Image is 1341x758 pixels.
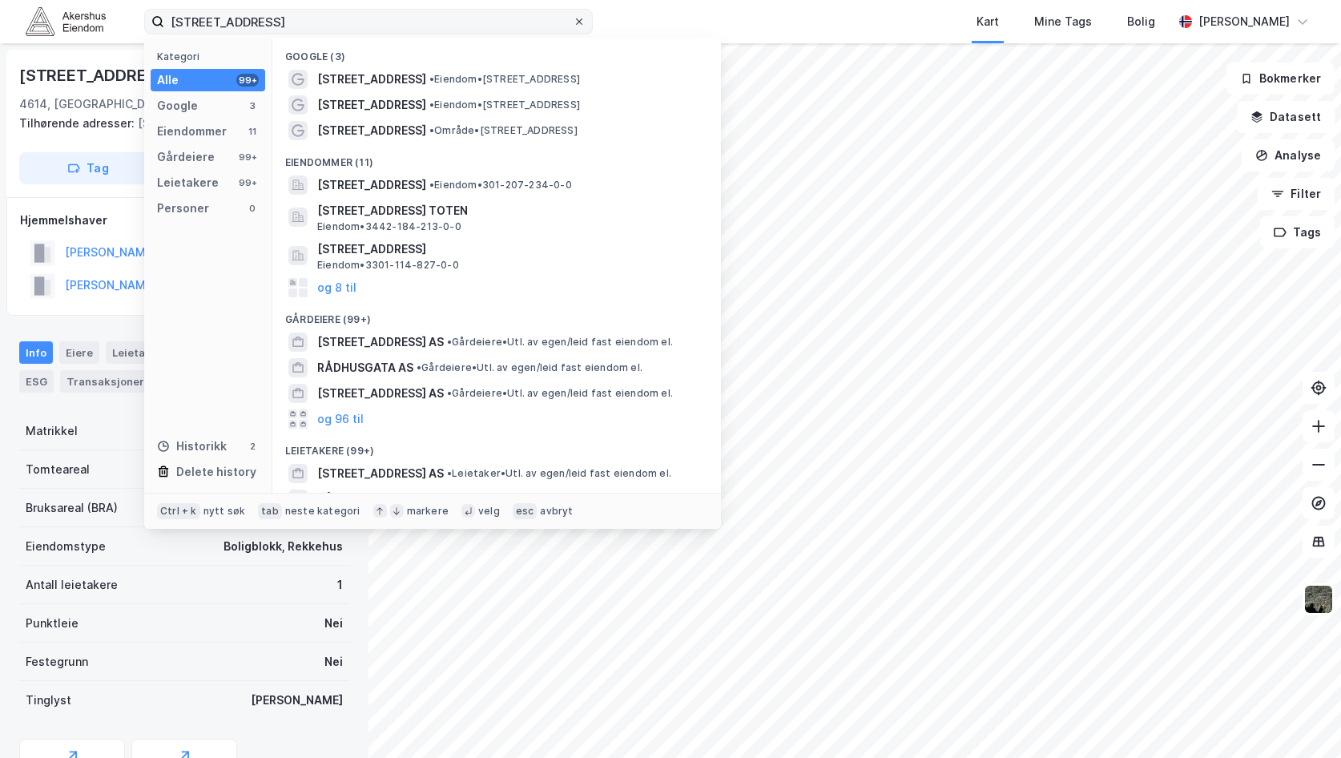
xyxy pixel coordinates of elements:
input: Søk på adresse, matrikkel, gårdeiere, leietakere eller personer [164,10,573,34]
div: Google [157,96,198,115]
div: Gårdeiere [157,147,215,167]
iframe: Chat Widget [1261,681,1341,758]
div: 2 [246,440,259,453]
div: 3 [246,99,259,112]
div: nytt søk [203,505,246,518]
div: Antall leietakere [26,575,118,595]
div: Kategori [157,50,265,62]
div: Eiendomstype [26,537,106,556]
span: [STREET_ADDRESS] [317,240,702,259]
div: [STREET_ADDRESS] [19,62,176,88]
span: • [447,467,452,479]
div: Mine Tags [1034,12,1092,31]
div: Punktleie [26,614,79,633]
div: velg [478,505,500,518]
span: • [447,387,452,399]
div: 99+ [236,176,259,189]
div: Leietakere [106,341,195,364]
button: Datasett [1237,101,1335,133]
div: Alle [157,71,179,90]
span: RÅDHUSGATA AS [317,358,413,377]
div: Bolig [1127,12,1155,31]
img: 9k= [1303,584,1334,615]
span: Eiendom • [STREET_ADDRESS] [429,73,580,86]
div: avbryt [540,505,573,518]
div: esc [513,503,538,519]
span: Område • [STREET_ADDRESS] [429,124,578,137]
span: [STREET_ADDRESS] AS [317,333,444,352]
div: [STREET_ADDRESS] [19,114,336,133]
div: [PERSON_NAME] [251,691,343,710]
span: Eiendom • [STREET_ADDRESS] [429,99,580,111]
div: Eiendommer (11) [272,143,721,172]
span: Eiendom • 301-207-234-0-0 [429,179,572,192]
span: • [429,179,434,191]
div: Historikk [157,437,227,456]
div: Kart [977,12,999,31]
span: • [429,124,434,136]
div: Nei [324,614,343,633]
span: RÅDHUSGATA SYD AS [317,490,439,509]
button: Tag [19,152,157,184]
div: Nei [324,652,343,671]
div: Ctrl + k [157,503,200,519]
span: • [429,73,434,85]
div: Gårdeiere (99+) [272,300,721,329]
button: og 96 til [317,409,364,429]
span: • [429,99,434,111]
div: Personer [157,199,209,218]
span: [STREET_ADDRESS] [317,70,426,89]
span: • [447,336,452,348]
img: akershus-eiendom-logo.9091f326c980b4bce74ccdd9f866810c.svg [26,7,106,35]
div: 4614, [GEOGRAPHIC_DATA] [19,95,171,114]
div: Google (3) [272,38,721,67]
div: markere [407,505,449,518]
div: Transaksjoner [60,370,170,393]
span: [STREET_ADDRESS] AS [317,384,444,403]
div: tab [258,503,282,519]
div: Tinglyst [26,691,71,710]
span: [STREET_ADDRESS] AS [317,464,444,483]
div: Kontrollprogram for chat [1261,681,1341,758]
div: Bruksareal (BRA) [26,498,118,518]
div: Eiere [59,341,99,364]
span: Gårdeiere • Utl. av egen/leid fast eiendom el. [417,361,642,374]
div: 11 [246,125,259,138]
button: Analyse [1242,139,1335,171]
div: Hjemmelshaver [20,211,348,230]
div: Info [19,341,53,364]
span: • [417,361,421,373]
div: 1 [337,575,343,595]
div: Tomteareal [26,460,90,479]
span: Gårdeiere • Utl. av egen/leid fast eiendom el. [447,387,673,400]
div: Boligblokk, Rekkehus [223,537,343,556]
button: Bokmerker [1226,62,1335,95]
div: 99+ [236,151,259,163]
span: Tilhørende adresser: [19,116,138,130]
span: [STREET_ADDRESS] [317,175,426,195]
span: Eiendom • 3442-184-213-0-0 [317,220,461,233]
button: Filter [1258,178,1335,210]
div: Leietakere (99+) [272,432,721,461]
div: Festegrunn [26,652,88,671]
div: neste kategori [285,505,360,518]
span: Gårdeiere • Utl. av egen/leid fast eiendom el. [447,336,673,349]
span: [STREET_ADDRESS] [317,121,426,140]
span: Eiendom • 3301-114-827-0-0 [317,259,459,272]
div: Leietakere [157,173,219,192]
span: [STREET_ADDRESS] TOTEN [317,201,702,220]
div: ESG [19,370,54,393]
div: 0 [246,202,259,215]
div: Eiendommer [157,122,227,141]
span: Leietaker • Utl. av egen/leid fast eiendom el. [447,467,671,480]
button: Tags [1260,216,1335,248]
span: [STREET_ADDRESS] [317,95,426,115]
div: [PERSON_NAME] [1198,12,1290,31]
div: Matrikkel [26,421,78,441]
div: Delete history [176,462,256,482]
button: og 8 til [317,278,356,297]
div: 99+ [236,74,259,87]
